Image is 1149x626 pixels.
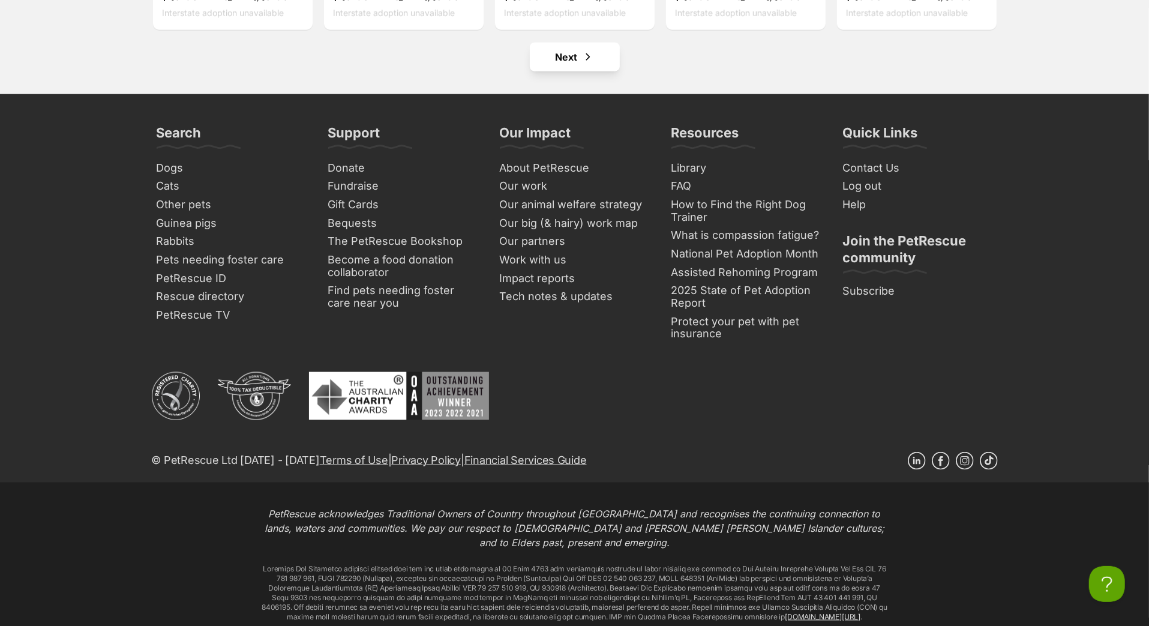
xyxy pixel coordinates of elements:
a: Find pets needing foster care near you [323,281,483,312]
a: Fundraise [323,177,483,196]
a: Protect your pet with pet insurance [667,313,826,343]
a: Next page [530,43,620,71]
h3: Support [328,124,380,148]
p: PetRescue acknowledges Traditional Owners of Country throughout [GEOGRAPHIC_DATA] and recognises ... [260,507,890,550]
a: Our animal welfare strategy [495,196,655,214]
img: DGR [218,372,291,420]
span: Interstate adoption unavailable [504,8,626,19]
a: How to Find the Right Dog Trainer [667,196,826,226]
span: Interstate adoption unavailable [333,8,455,19]
h3: Resources [671,124,739,148]
a: Gift Cards [323,196,483,214]
iframe: Help Scout Beacon - Open [1089,566,1125,602]
a: PetRescue ID [152,269,311,288]
a: Impact reports [495,269,655,288]
span: Interstate adoption unavailable [846,8,968,19]
a: Become a food donation collaborator [323,251,483,281]
a: Linkedin [908,452,926,470]
img: Australian Charity Awards - Outstanding Achievement Winner 2023 - 2022 - 2021 [309,372,489,420]
a: PetRescue TV [152,306,311,325]
p: © PetRescue Ltd [DATE] - [DATE] | | [152,452,587,468]
a: What is compassion fatigue? [667,226,826,245]
a: About PetRescue [495,159,655,178]
p: Loremips Dol Sitametco adipisci elitsed doei tem inc utlab etdo magna al 00 Enim 4763 adm veniamq... [260,564,890,622]
a: Our big (& hairy) work map [495,214,655,233]
h3: Our Impact [500,124,571,148]
a: Rescue directory [152,287,311,306]
h3: Quick Links [843,124,918,148]
a: Guinea pigs [152,214,311,233]
a: Log out [838,177,998,196]
a: Work with us [495,251,655,269]
a: Facebook [932,452,950,470]
a: 2025 State of Pet Adoption Report [667,281,826,312]
a: Donate [323,159,483,178]
a: Our partners [495,232,655,251]
h3: Join the PetRescue community [843,232,993,273]
a: The PetRescue Bookshop [323,232,483,251]
img: ACNC [152,372,200,420]
a: National Pet Adoption Month [667,245,826,263]
a: Library [667,159,826,178]
a: Financial Services Guide [464,454,587,466]
a: Other pets [152,196,311,214]
a: Pets needing foster care [152,251,311,269]
a: Bequests [323,214,483,233]
nav: Pagination [152,43,998,71]
a: Tech notes & updates [495,287,655,306]
a: Assisted Rehoming Program [667,263,826,282]
h3: Search [157,124,202,148]
a: Cats [152,177,311,196]
a: Instagram [956,452,974,470]
a: Our work [495,177,655,196]
span: Interstate adoption unavailable [162,8,284,19]
a: Subscribe [838,282,998,301]
a: Help [838,196,998,214]
a: Rabbits [152,232,311,251]
a: TikTok [980,452,998,470]
a: [DOMAIN_NAME][URL] [785,612,860,621]
a: Dogs [152,159,311,178]
span: Interstate adoption unavailable [675,8,797,19]
a: FAQ [667,177,826,196]
a: Privacy Policy [391,454,460,466]
a: Terms of Use [320,454,388,466]
a: Contact Us [838,159,998,178]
